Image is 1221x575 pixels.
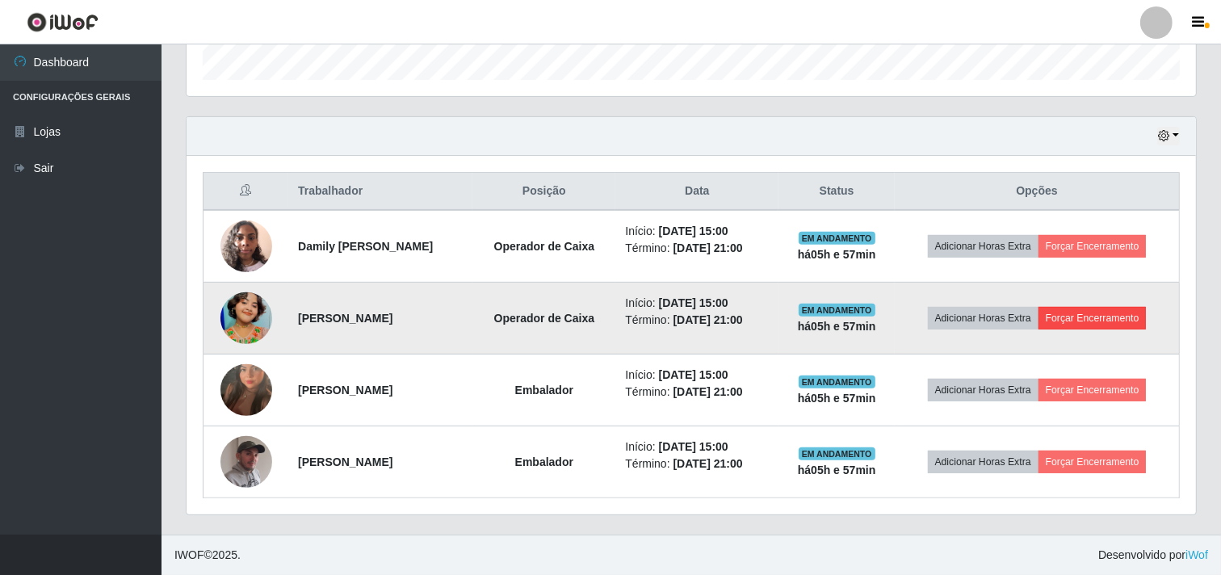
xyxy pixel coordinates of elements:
li: Término: [625,240,769,257]
strong: há 05 h e 57 min [798,320,876,333]
button: Adicionar Horas Extra [928,307,1038,329]
span: Desenvolvido por [1098,547,1208,564]
time: [DATE] 15:00 [659,368,728,381]
li: Início: [625,295,769,312]
button: Forçar Encerramento [1038,235,1147,258]
strong: há 05 h e 57 min [798,392,876,405]
strong: [PERSON_NAME] [298,312,392,325]
li: Início: [625,223,769,240]
li: Início: [625,439,769,455]
strong: Operador de Caixa [494,312,595,325]
th: Opções [895,173,1179,211]
strong: há 05 h e 57 min [798,464,876,476]
th: Trabalhador [288,173,472,211]
li: Término: [625,455,769,472]
time: [DATE] 21:00 [673,457,743,470]
a: iWof [1185,548,1208,561]
time: [DATE] 15:00 [659,225,728,237]
button: Forçar Encerramento [1038,451,1147,473]
button: Forçar Encerramento [1038,379,1147,401]
time: [DATE] 21:00 [673,385,743,398]
strong: Embalador [515,384,573,397]
strong: Embalador [515,455,573,468]
span: IWOF [174,548,204,561]
img: 1755967732582.jpeg [220,344,272,436]
button: Adicionar Horas Extra [928,379,1038,401]
span: EM ANDAMENTO [799,304,875,317]
th: Status [778,173,895,211]
strong: [PERSON_NAME] [298,455,392,468]
img: 1756388757354.jpeg [220,272,272,364]
time: [DATE] 15:00 [659,440,728,453]
li: Início: [625,367,769,384]
th: Posição [472,173,615,211]
span: © 2025 . [174,547,241,564]
strong: [PERSON_NAME] [298,384,392,397]
strong: há 05 h e 57 min [798,248,876,261]
button: Adicionar Horas Extra [928,235,1038,258]
span: EM ANDAMENTO [799,232,875,245]
time: [DATE] 15:00 [659,296,728,309]
time: [DATE] 21:00 [673,241,743,254]
li: Término: [625,312,769,329]
li: Término: [625,384,769,401]
th: Data [615,173,778,211]
button: Adicionar Horas Extra [928,451,1038,473]
button: Forçar Encerramento [1038,307,1147,329]
strong: Damily [PERSON_NAME] [298,240,433,253]
img: 1667492486696.jpeg [220,212,272,280]
img: 1754222281975.jpeg [220,430,272,494]
time: [DATE] 21:00 [673,313,743,326]
span: EM ANDAMENTO [799,447,875,460]
img: CoreUI Logo [27,12,99,32]
strong: Operador de Caixa [494,240,595,253]
span: EM ANDAMENTO [799,376,875,388]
